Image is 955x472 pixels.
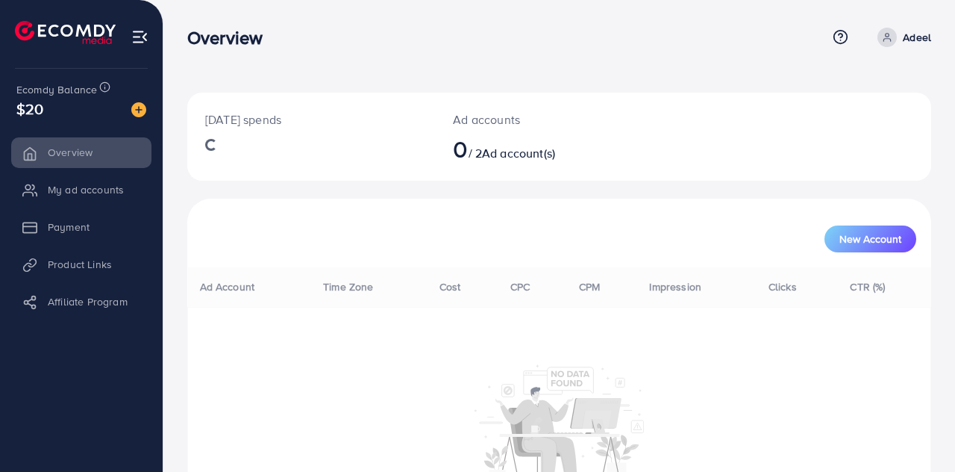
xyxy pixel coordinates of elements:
[205,111,417,128] p: [DATE] spends
[453,111,603,128] p: Ad accounts
[131,102,146,117] img: image
[453,134,603,163] h2: / 2
[839,234,901,244] span: New Account
[15,21,116,44] img: logo
[871,28,931,47] a: Adeel
[131,28,148,46] img: menu
[824,226,916,252] button: New Account
[16,82,97,97] span: Ecomdy Balance
[453,131,468,166] span: 0
[903,28,931,46] p: Adeel
[16,98,43,119] span: $20
[187,27,275,49] h3: Overview
[482,145,555,161] span: Ad account(s)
